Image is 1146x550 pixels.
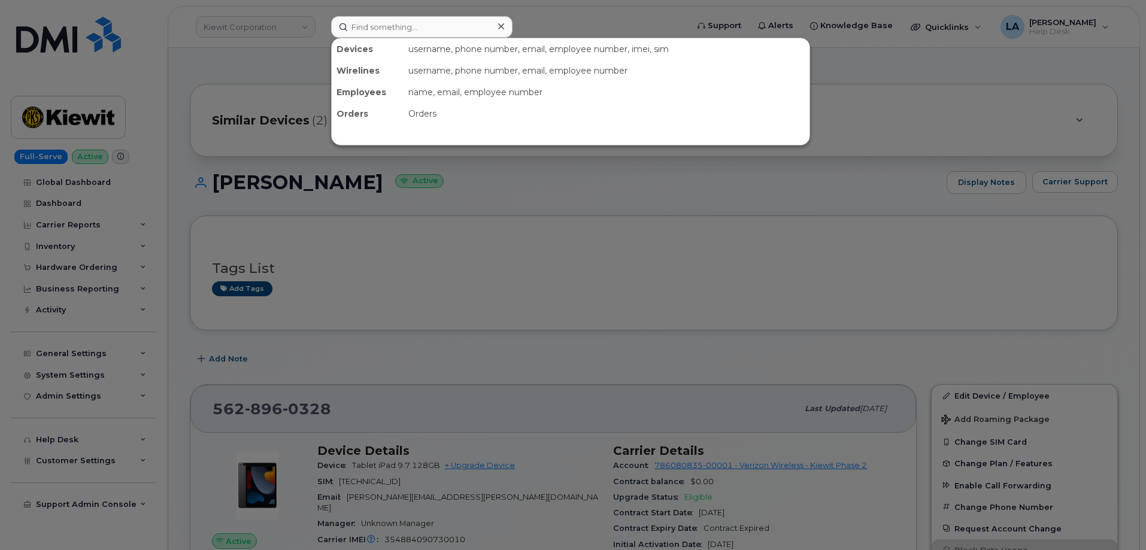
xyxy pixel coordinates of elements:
[1094,498,1137,541] iframe: Messenger Launcher
[332,81,404,103] div: Employees
[332,60,404,81] div: Wirelines
[332,38,404,60] div: Devices
[404,38,810,60] div: username, phone number, email, employee number, imei, sim
[332,103,404,124] div: Orders
[404,60,810,81] div: username, phone number, email, employee number
[404,81,810,103] div: name, email, employee number
[404,103,810,124] div: Orders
